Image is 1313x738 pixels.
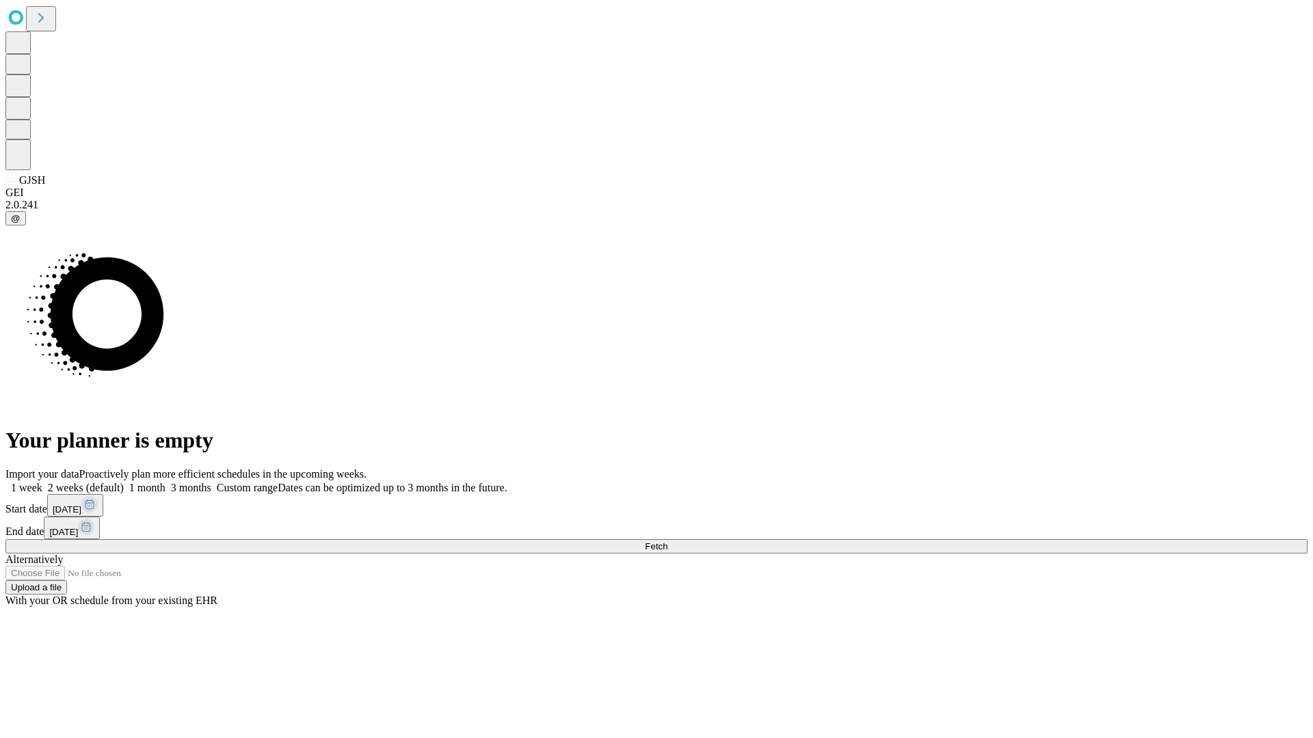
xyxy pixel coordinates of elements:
button: @ [5,211,26,225]
button: [DATE] [44,517,100,539]
span: With your OR schedule from your existing EHR [5,594,217,606]
span: Fetch [645,541,667,551]
div: End date [5,517,1308,539]
button: Upload a file [5,580,67,594]
div: 2.0.241 [5,199,1308,211]
h1: Your planner is empty [5,428,1308,453]
span: GJSH [19,174,45,186]
div: Start date [5,494,1308,517]
span: Dates can be optimized up to 3 months in the future. [278,482,507,493]
span: Import your data [5,468,79,480]
span: 1 month [129,482,165,493]
span: Alternatively [5,553,63,565]
span: 2 weeks (default) [48,482,124,493]
div: GEI [5,187,1308,199]
span: @ [11,213,21,223]
span: Proactively plan more efficient schedules in the upcoming weeks. [79,468,367,480]
button: Fetch [5,539,1308,553]
span: [DATE] [49,527,78,537]
span: 1 week [11,482,42,493]
span: [DATE] [53,504,81,515]
button: [DATE] [47,494,103,517]
span: 3 months [171,482,211,493]
span: Custom range [217,482,278,493]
